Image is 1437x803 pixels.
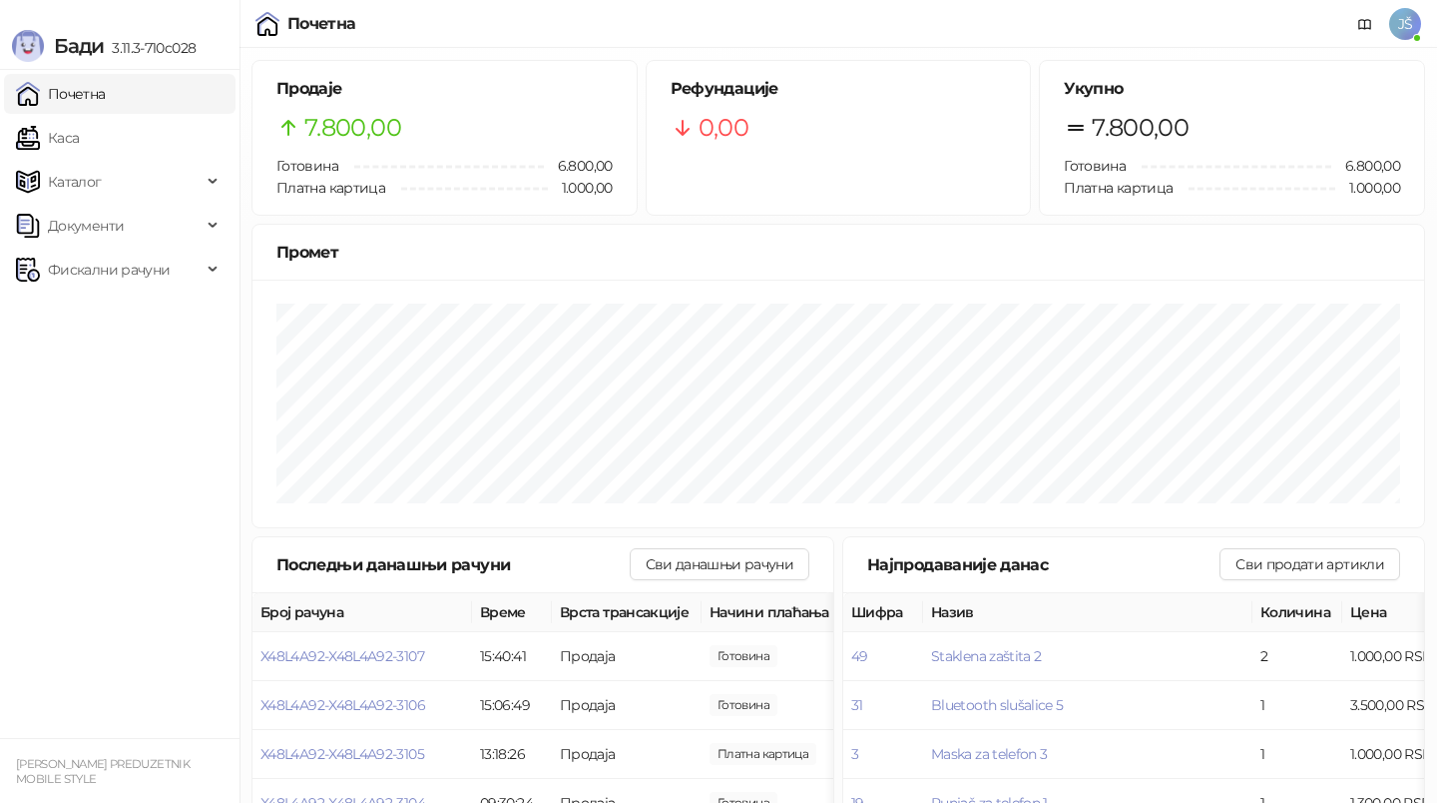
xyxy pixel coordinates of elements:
td: 13:18:26 [472,730,552,779]
th: Количина [1252,593,1342,632]
button: X48L4A92-X48L4A92-3105 [260,745,424,763]
div: Последњи данашњи рачуни [276,552,630,577]
th: Начини плаћања [702,593,901,632]
div: Промет [276,240,1400,265]
span: Бади [54,34,104,58]
div: Почетна [287,16,356,32]
button: Maska za telefon 3 [931,745,1047,763]
span: 7.800,00 [1092,109,1189,147]
td: 1 [1252,681,1342,730]
td: Продаја [552,632,702,681]
a: Каса [16,118,79,158]
td: 1 [1252,730,1342,779]
span: 1.000,00 [1335,177,1400,199]
span: 0,00 [699,109,748,147]
span: JŠ [1389,8,1421,40]
small: [PERSON_NAME] PREDUZETNIK MOBILE STYLE [16,757,190,786]
span: Каталог [48,162,102,202]
div: Најпродаваније данас [867,552,1219,577]
td: 2 [1252,632,1342,681]
span: Фискални рачуни [48,250,170,290]
span: 1.000,00 [710,743,816,765]
span: Платна картица [276,179,385,197]
th: Врста трансакције [552,593,702,632]
td: Продаја [552,681,702,730]
th: Назив [923,593,1252,632]
button: Сви данашњи рачуни [630,548,809,580]
span: Платна картица [1064,179,1173,197]
td: Продаја [552,730,702,779]
span: Готовина [276,157,338,175]
span: 6.800,00 [1331,155,1400,177]
a: Документација [1349,8,1381,40]
button: 31 [851,696,863,714]
h5: Укупно [1064,77,1400,101]
th: Број рачуна [252,593,472,632]
td: 15:40:41 [472,632,552,681]
h5: Рефундације [671,77,1007,101]
button: Staklena zaštita 2 [931,647,1041,665]
a: Почетна [16,74,106,114]
span: 1.000,00 [710,645,777,667]
span: 7.800,00 [304,109,401,147]
span: 3.11.3-710c028 [104,39,196,57]
button: 49 [851,647,868,665]
span: Документи [48,206,124,246]
button: X48L4A92-X48L4A92-3106 [260,696,425,714]
button: 3 [851,745,858,763]
span: 1.300,00 [710,694,777,716]
span: 1.000,00 [548,177,613,199]
h5: Продаје [276,77,613,101]
img: Logo [12,30,44,62]
button: Bluetooth slušalice 5 [931,696,1064,714]
button: X48L4A92-X48L4A92-3107 [260,647,424,665]
td: 15:06:49 [472,681,552,730]
button: Сви продати артикли [1219,548,1400,580]
th: Шифра [843,593,923,632]
span: 6.800,00 [544,155,613,177]
th: Време [472,593,552,632]
span: Готовина [1064,157,1126,175]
